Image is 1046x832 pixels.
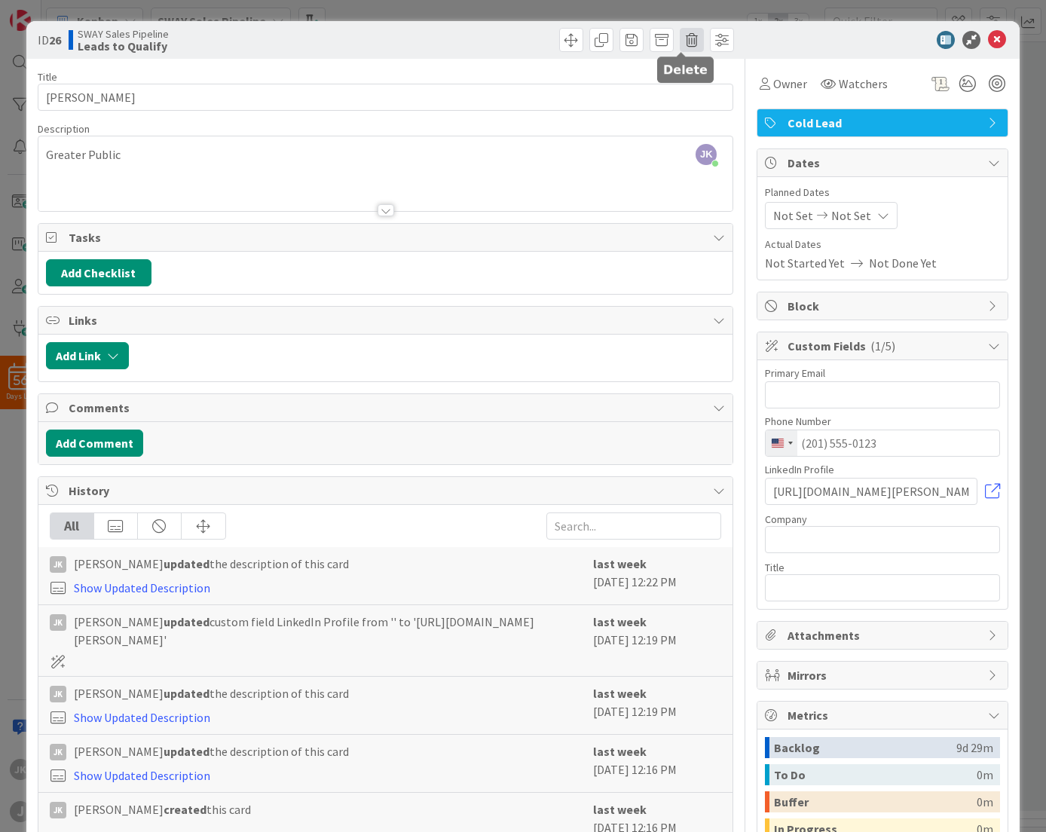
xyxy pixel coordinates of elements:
button: Add Checklist [46,259,151,286]
b: last week [593,686,647,701]
span: Comments [69,399,706,417]
b: updated [164,686,210,701]
input: Search... [546,512,721,540]
span: [PERSON_NAME] the description of this card [74,742,349,760]
label: Company [765,512,807,526]
span: Mirrors [788,666,980,684]
label: Title [765,561,784,574]
span: [PERSON_NAME] the description of this card [74,684,349,702]
b: last week [593,744,647,759]
div: Phone Number [765,416,1000,427]
span: Actual Dates [765,237,1000,252]
b: last week [593,802,647,817]
div: [DATE] 12:16 PM [593,742,721,785]
div: JK [50,686,66,702]
span: Owner [773,75,807,93]
h5: Delete [663,63,708,77]
a: Show Updated Description [74,710,210,725]
div: JK [50,614,66,631]
a: Show Updated Description [74,768,210,783]
div: Buffer [774,791,977,812]
span: Description [38,122,90,136]
div: 9d 29m [956,737,993,758]
span: Planned Dates [765,185,1000,200]
span: History [69,482,706,500]
span: Attachments [788,626,980,644]
span: [PERSON_NAME] custom field LinkedIn Profile from '' to '[URL][DOMAIN_NAME][PERSON_NAME]' [74,613,586,649]
span: Cold Lead [788,114,980,132]
div: [DATE] 12:19 PM [593,613,721,668]
button: Add Comment [46,430,143,457]
b: last week [593,614,647,629]
button: Selected country [766,430,797,456]
span: Dates [788,154,980,172]
b: last week [593,556,647,571]
div: [DATE] 12:19 PM [593,684,721,726]
b: updated [164,556,210,571]
p: Greater Public [46,146,726,164]
div: All [50,513,94,539]
div: Primary Email [765,368,1000,378]
b: updated [164,614,210,629]
div: To Do [774,764,977,785]
span: Tasks [69,228,706,246]
a: Show Updated Description [74,580,210,595]
span: Block [788,297,980,315]
input: (201) 555-0123 [765,430,1000,457]
span: [PERSON_NAME] this card [74,800,251,818]
div: LinkedIn Profile [765,464,1000,475]
button: Add Link [46,342,129,369]
div: Backlog [774,737,956,758]
div: JK [50,556,66,573]
span: ID [38,31,61,49]
b: 26 [49,32,61,47]
span: Not Set [773,206,813,225]
b: created [164,802,206,817]
span: SWAY Sales Pipeline [78,28,169,40]
div: JK [50,744,66,760]
span: Metrics [788,706,980,724]
span: ( 1/5 ) [870,338,895,353]
b: Leads to Qualify [78,40,169,52]
div: JK [50,802,66,818]
span: Custom Fields [788,337,980,355]
span: Not Set [831,206,871,225]
span: Not Started Yet [765,254,845,272]
label: Title [38,70,57,84]
div: [DATE] 12:22 PM [593,555,721,597]
span: Watchers [839,75,888,93]
span: [PERSON_NAME] the description of this card [74,555,349,573]
div: 0m [977,764,993,785]
span: Not Done Yet [869,254,937,272]
span: JK [696,144,717,165]
div: 0m [977,791,993,812]
input: type card name here... [38,84,734,111]
b: updated [164,744,210,759]
span: Links [69,311,706,329]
